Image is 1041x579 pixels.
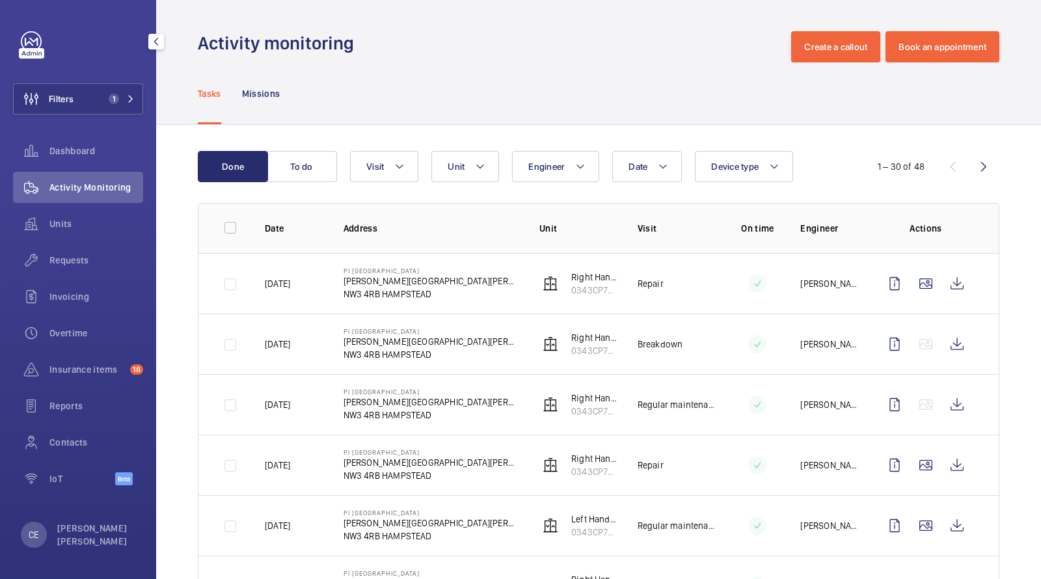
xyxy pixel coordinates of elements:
[638,338,683,351] p: Breakdown
[791,31,880,62] button: Create a callout
[344,530,519,543] p: NW3 4RB HAMPSTEAD
[571,271,617,284] p: Right Hand Passenger Lift
[735,222,779,235] p: On time
[265,338,290,351] p: [DATE]
[543,336,558,352] img: elevator.svg
[29,528,38,541] p: CE
[265,222,323,235] p: Date
[49,290,143,303] span: Invoicing
[879,222,973,235] p: Actions
[711,161,759,172] span: Device type
[571,513,617,526] p: Left Hand Passenger Lift
[886,31,999,62] button: Book an appointment
[109,94,119,104] span: 1
[344,396,519,409] p: [PERSON_NAME][GEOGRAPHIC_DATA][PERSON_NAME]
[265,398,290,411] p: [DATE]
[344,509,519,517] p: PI [GEOGRAPHIC_DATA]
[638,519,715,532] p: Regular maintenance
[344,517,519,530] p: [PERSON_NAME][GEOGRAPHIC_DATA][PERSON_NAME]
[571,284,617,297] p: 0343CP71100
[344,456,519,469] p: [PERSON_NAME][GEOGRAPHIC_DATA][PERSON_NAME]
[800,338,858,351] p: [PERSON_NAME]
[344,409,519,422] p: NW3 4RB HAMPSTEAD
[543,397,558,412] img: elevator.svg
[571,331,617,344] p: Right Hand Passenger Lift
[638,459,664,472] p: Repair
[878,160,925,173] div: 1 – 30 of 48
[571,392,617,405] p: Right Hand Passenger Lift
[198,31,362,55] h1: Activity monitoring
[49,363,125,376] span: Insurance items
[543,276,558,291] img: elevator.svg
[242,87,280,100] p: Missions
[344,275,519,288] p: [PERSON_NAME][GEOGRAPHIC_DATA][PERSON_NAME]
[695,151,793,182] button: Device type
[638,277,664,290] p: Repair
[130,364,143,375] span: 18
[344,267,519,275] p: PI [GEOGRAPHIC_DATA]
[800,222,858,235] p: Engineer
[49,181,143,194] span: Activity Monitoring
[800,459,858,472] p: [PERSON_NAME]
[49,217,143,230] span: Units
[13,83,143,114] button: Filters1
[49,92,74,105] span: Filters
[267,151,337,182] button: To do
[265,459,290,472] p: [DATE]
[57,522,135,548] p: [PERSON_NAME] [PERSON_NAME]
[571,465,617,478] p: 0343CP71100
[800,519,858,532] p: [PERSON_NAME] [PERSON_NAME]
[448,161,465,172] span: Unit
[612,151,682,182] button: Date
[800,398,858,411] p: [PERSON_NAME] [PERSON_NAME]
[49,254,143,267] span: Requests
[265,277,290,290] p: [DATE]
[344,448,519,456] p: PI [GEOGRAPHIC_DATA]
[528,161,565,172] span: Engineer
[344,348,519,361] p: NW3 4RB HAMPSTEAD
[344,222,519,235] p: Address
[571,452,617,465] p: Right Hand Passenger Lift
[366,161,384,172] span: Visit
[571,526,617,539] p: 0343CP71099
[49,472,115,485] span: IoT
[800,277,858,290] p: [PERSON_NAME]
[638,398,715,411] p: Regular maintenance
[571,405,617,418] p: 0343CP71100
[115,472,133,485] span: Beta
[431,151,499,182] button: Unit
[571,344,617,357] p: 0343CP71100
[344,569,519,577] p: PI [GEOGRAPHIC_DATA]
[539,222,617,235] p: Unit
[49,144,143,157] span: Dashboard
[49,327,143,340] span: Overtime
[344,335,519,348] p: [PERSON_NAME][GEOGRAPHIC_DATA][PERSON_NAME]
[543,457,558,473] img: elevator.svg
[543,518,558,533] img: elevator.svg
[265,519,290,532] p: [DATE]
[49,399,143,412] span: Reports
[344,388,519,396] p: PI [GEOGRAPHIC_DATA]
[198,151,268,182] button: Done
[344,327,519,335] p: PI [GEOGRAPHIC_DATA]
[512,151,599,182] button: Engineer
[629,161,647,172] span: Date
[49,436,143,449] span: Contacts
[350,151,418,182] button: Visit
[638,222,715,235] p: Visit
[344,469,519,482] p: NW3 4RB HAMPSTEAD
[344,288,519,301] p: NW3 4RB HAMPSTEAD
[198,87,221,100] p: Tasks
